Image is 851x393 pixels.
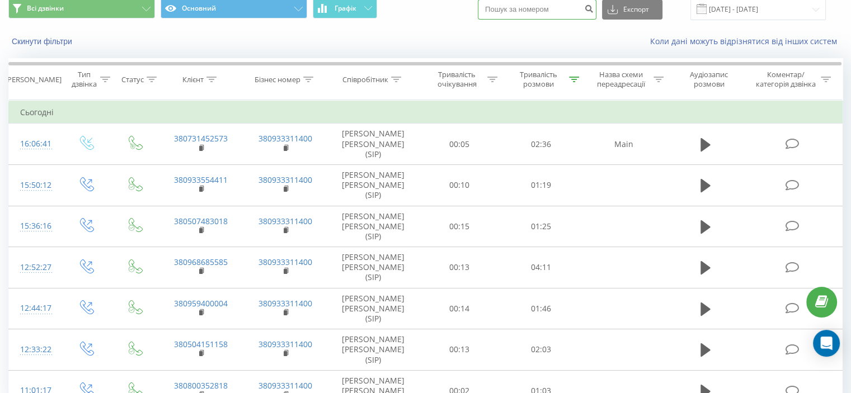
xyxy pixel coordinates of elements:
[650,36,843,46] a: Коли дані можуть відрізнятися вiд інших систем
[255,75,300,84] div: Бізнес номер
[174,133,228,144] a: 380731452573
[174,339,228,349] a: 380504151158
[20,174,50,196] div: 15:50:12
[5,75,62,84] div: [PERSON_NAME]
[20,133,50,155] div: 16:06:41
[174,174,228,185] a: 380933554411
[328,288,419,329] td: [PERSON_NAME] [PERSON_NAME] (SIP)
[419,164,500,206] td: 00:10
[500,247,581,288] td: 04:11
[328,329,419,371] td: [PERSON_NAME] [PERSON_NAME] (SIP)
[510,70,566,89] div: Тривалість розмови
[500,206,581,247] td: 01:25
[500,164,581,206] td: 01:19
[328,247,419,288] td: [PERSON_NAME] [PERSON_NAME] (SIP)
[335,4,356,12] span: Графік
[328,124,419,165] td: [PERSON_NAME] [PERSON_NAME] (SIP)
[258,339,312,349] a: 380933311400
[20,297,50,319] div: 12:44:17
[676,70,742,89] div: Аудіозапис розмови
[419,124,500,165] td: 00:05
[258,133,312,144] a: 380933311400
[20,215,50,237] div: 15:36:16
[174,298,228,309] a: 380959400004
[121,75,144,84] div: Статус
[500,124,581,165] td: 02:36
[258,216,312,226] a: 380933311400
[500,288,581,329] td: 01:46
[174,216,228,226] a: 380507483018
[9,101,843,124] td: Сьогодні
[342,75,388,84] div: Співробітник
[258,298,312,309] a: 380933311400
[328,164,419,206] td: [PERSON_NAME] [PERSON_NAME] (SIP)
[592,70,651,89] div: Назва схеми переадресації
[581,124,666,165] td: Main
[174,257,228,267] a: 380968685585
[258,380,312,391] a: 380933311400
[174,380,228,391] a: 380800352818
[419,288,500,329] td: 00:14
[429,70,485,89] div: Тривалість очікування
[419,329,500,371] td: 00:13
[27,4,64,13] span: Всі дзвінки
[419,247,500,288] td: 00:13
[258,174,312,185] a: 380933311400
[753,70,818,89] div: Коментар/категорія дзвінка
[20,339,50,361] div: 12:33:22
[258,257,312,267] a: 380933311400
[500,329,581,371] td: 02:03
[182,75,204,84] div: Клієнт
[8,36,78,46] button: Скинути фільтри
[70,70,97,89] div: Тип дзвінка
[328,206,419,247] td: [PERSON_NAME] [PERSON_NAME] (SIP)
[813,330,840,357] div: Open Intercom Messenger
[419,206,500,247] td: 00:15
[20,257,50,278] div: 12:52:27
